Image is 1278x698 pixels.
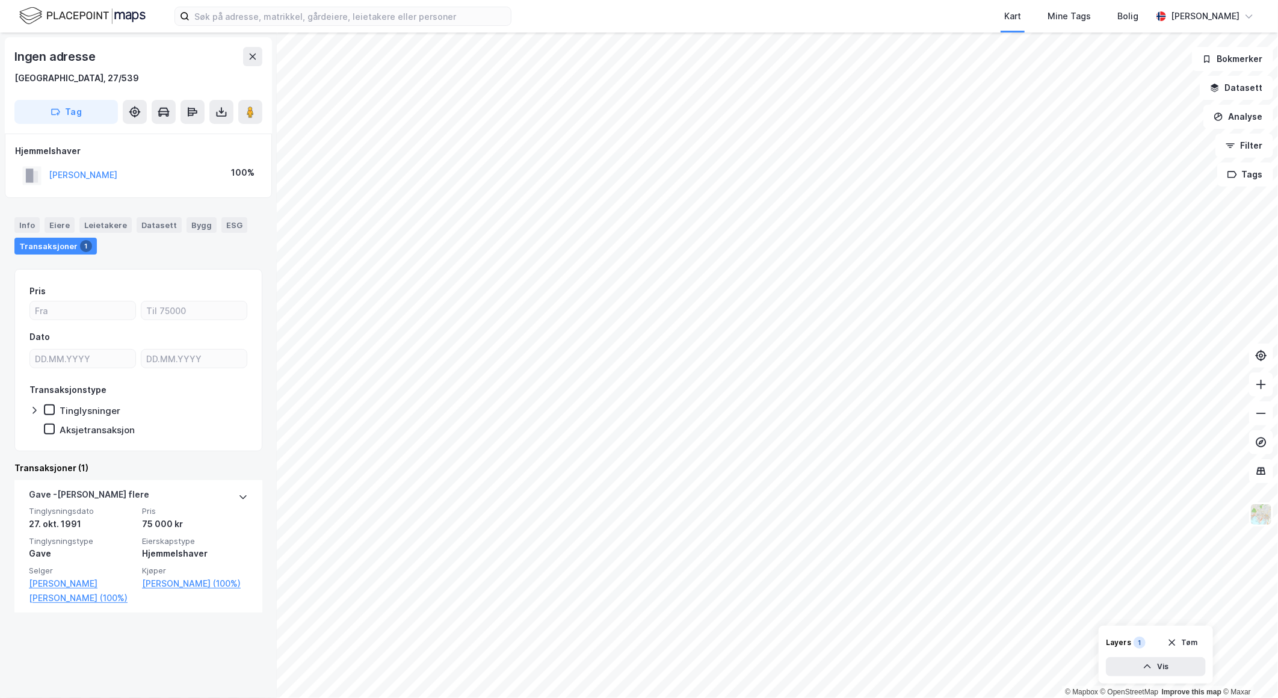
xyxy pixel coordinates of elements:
[142,546,248,561] div: Hjemmelshaver
[30,350,135,368] input: DD.MM.YYYY
[29,284,46,298] div: Pris
[29,330,50,344] div: Dato
[29,517,135,531] div: 27. okt. 1991
[14,217,40,233] div: Info
[142,576,248,591] a: [PERSON_NAME] (100%)
[1048,9,1091,23] div: Mine Tags
[14,71,139,85] div: [GEOGRAPHIC_DATA], 27/539
[14,47,97,66] div: Ingen adresse
[45,217,75,233] div: Eiere
[29,506,135,516] span: Tinglysningsdato
[1117,9,1138,23] div: Bolig
[142,566,248,576] span: Kjøper
[60,424,135,436] div: Aksjetransaksjon
[1218,640,1278,698] div: Kontrollprogram for chat
[1100,688,1159,696] a: OpenStreetMap
[141,350,247,368] input: DD.MM.YYYY
[79,217,132,233] div: Leietakere
[14,461,262,475] div: Transaksjoner (1)
[60,405,120,416] div: Tinglysninger
[187,217,217,233] div: Bygg
[15,144,262,158] div: Hjemmelshaver
[1217,162,1273,187] button: Tags
[29,566,135,576] span: Selger
[137,217,182,233] div: Datasett
[1106,657,1206,676] button: Vis
[142,506,248,516] span: Pris
[1215,134,1273,158] button: Filter
[29,576,135,605] a: [PERSON_NAME] [PERSON_NAME] (100%)
[1200,76,1273,100] button: Datasett
[29,487,149,507] div: Gave - [PERSON_NAME] flere
[1065,688,1098,696] a: Mapbox
[1192,47,1273,71] button: Bokmerker
[80,240,92,252] div: 1
[221,217,247,233] div: ESG
[1004,9,1021,23] div: Kart
[142,536,248,546] span: Eierskapstype
[14,100,118,124] button: Tag
[142,517,248,531] div: 75 000 kr
[190,7,511,25] input: Søk på adresse, matrikkel, gårdeiere, leietakere eller personer
[29,536,135,546] span: Tinglysningstype
[1250,503,1273,526] img: Z
[30,301,135,320] input: Fra
[1106,638,1131,647] div: Layers
[1134,637,1146,649] div: 1
[1159,633,1206,652] button: Tøm
[14,238,97,255] div: Transaksjoner
[29,546,135,561] div: Gave
[1171,9,1239,23] div: [PERSON_NAME]
[29,383,106,397] div: Transaksjonstype
[1162,688,1221,696] a: Improve this map
[19,5,146,26] img: logo.f888ab2527a4732fd821a326f86c7f29.svg
[141,301,247,320] input: Til 75000
[1203,105,1273,129] button: Analyse
[1218,640,1278,698] iframe: Chat Widget
[231,165,255,180] div: 100%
